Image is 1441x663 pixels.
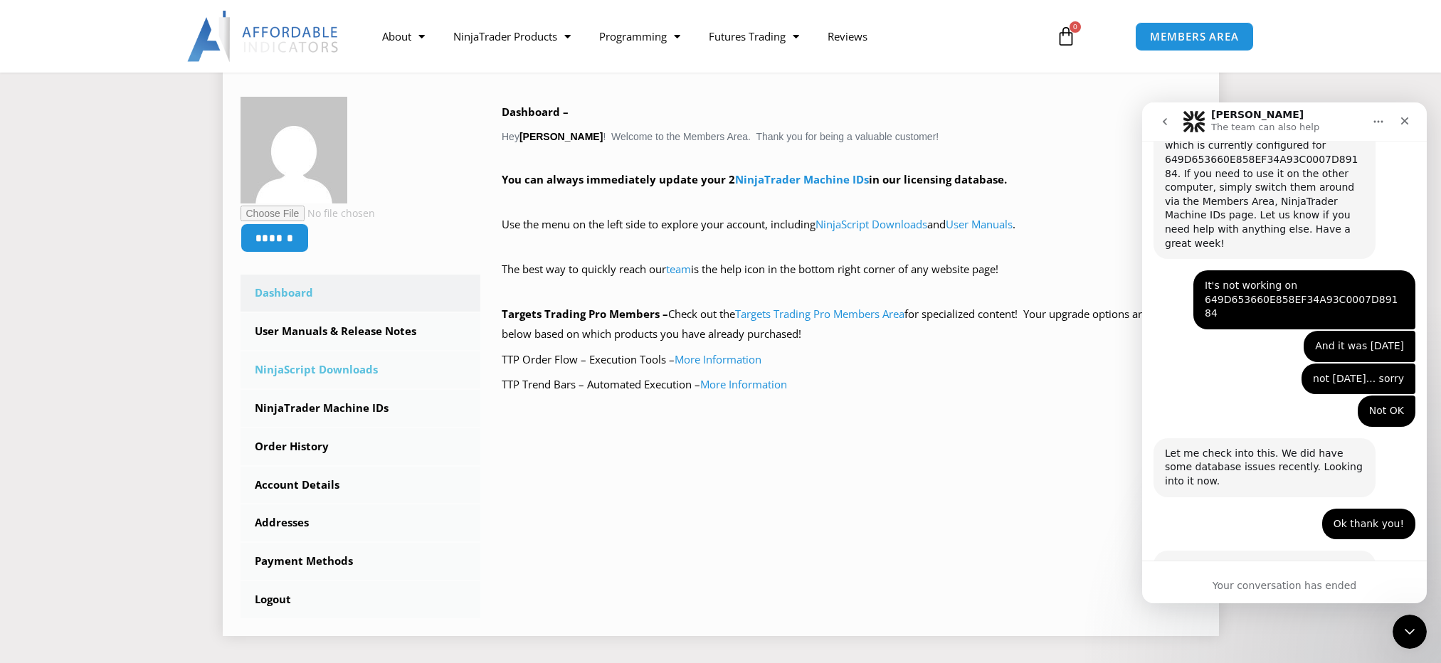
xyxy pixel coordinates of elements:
[241,313,481,350] a: User Manuals & Release Notes
[241,390,481,427] a: NinjaTrader Machine IDs
[241,97,347,203] img: 0bd02ce0900a2d93529453582c58d836ad6e0c4a2c2666569447a81eb05ffa89
[241,275,481,312] a: Dashboard
[439,20,585,53] a: NinjaTrader Products
[502,105,569,119] b: Dashboard –
[1035,16,1097,57] a: 0
[1142,102,1427,603] iframe: Intercom live chat
[813,20,882,53] a: Reviews
[241,428,481,465] a: Order History
[368,20,1040,53] nav: Menu
[1135,22,1254,51] a: MEMBERS AREA
[675,352,761,366] a: More Information
[241,467,481,504] a: Account Details
[519,131,603,142] strong: [PERSON_NAME]
[241,351,481,388] a: NinjaScript Downloads
[241,581,481,618] a: Logout
[502,350,1201,370] p: TTP Order Flow – Execution Tools –
[241,504,481,541] a: Addresses
[1150,31,1239,42] span: MEMBERS AREA
[502,307,668,321] strong: Targets Trading Pro Members –
[502,304,1201,344] p: Check out the for specialized content! Your upgrade options are listed below based on which produ...
[700,377,787,391] a: More Information
[1070,21,1081,33] span: 0
[735,172,869,186] a: NinjaTrader Machine IDs
[946,217,1013,231] a: User Manuals
[1393,615,1427,649] iframe: Intercom live chat
[666,262,691,276] a: team
[695,20,813,53] a: Futures Trading
[187,11,340,62] img: LogoAI | Affordable Indicators – NinjaTrader
[241,275,481,618] nav: Account pages
[502,102,1201,395] div: Hey ! Welcome to the Members Area. Thank you for being a valuable customer!
[502,215,1201,255] p: Use the menu on the left side to explore your account, including and .
[502,375,1201,395] p: TTP Trend Bars – Automated Execution –
[502,260,1201,299] p: The best way to quickly reach our is the help icon in the bottom right corner of any website page!
[368,20,439,53] a: About
[735,307,904,321] a: Targets Trading Pro Members Area
[241,543,481,580] a: Payment Methods
[585,20,695,53] a: Programming
[502,172,1007,186] strong: You can always immediately update your 2 in our licensing database.
[815,217,927,231] a: NinjaScript Downloads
